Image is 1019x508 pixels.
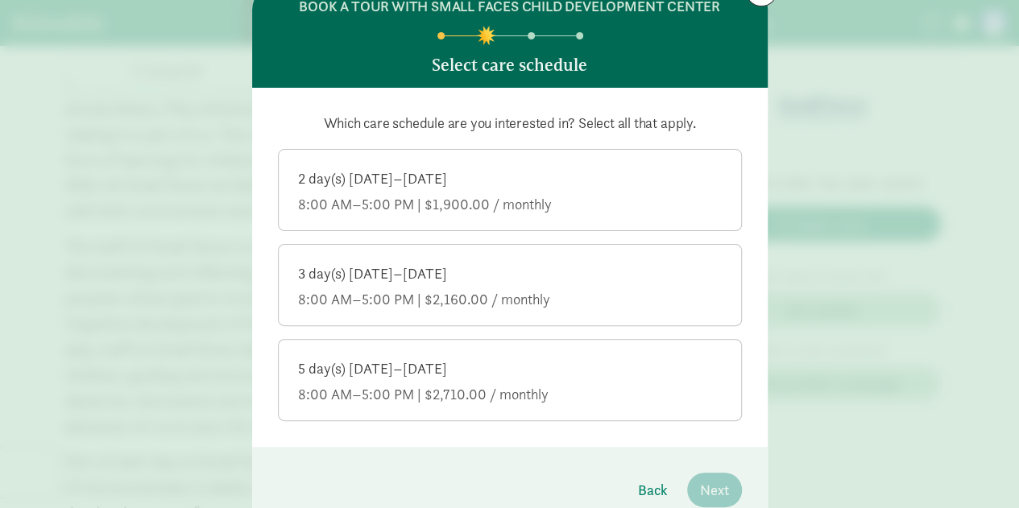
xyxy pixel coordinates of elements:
h5: Select care schedule [432,56,587,75]
button: Back [625,473,681,507]
span: Back [638,479,668,501]
p: Which care schedule are you interested in? Select all that apply. [278,114,742,133]
div: 8:00 AM–5:00 PM | $2,710.00 / monthly [298,385,722,404]
div: 2 day(s) [DATE]–[DATE] [298,169,722,188]
div: 8:00 AM–5:00 PM | $2,160.00 / monthly [298,290,722,309]
button: Next [687,473,742,507]
div: 8:00 AM–5:00 PM | $1,900.00 / monthly [298,195,722,214]
div: 5 day(s) [DATE]–[DATE] [298,359,722,378]
div: 3 day(s) [DATE]–[DATE] [298,264,722,283]
span: Next [700,479,729,501]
